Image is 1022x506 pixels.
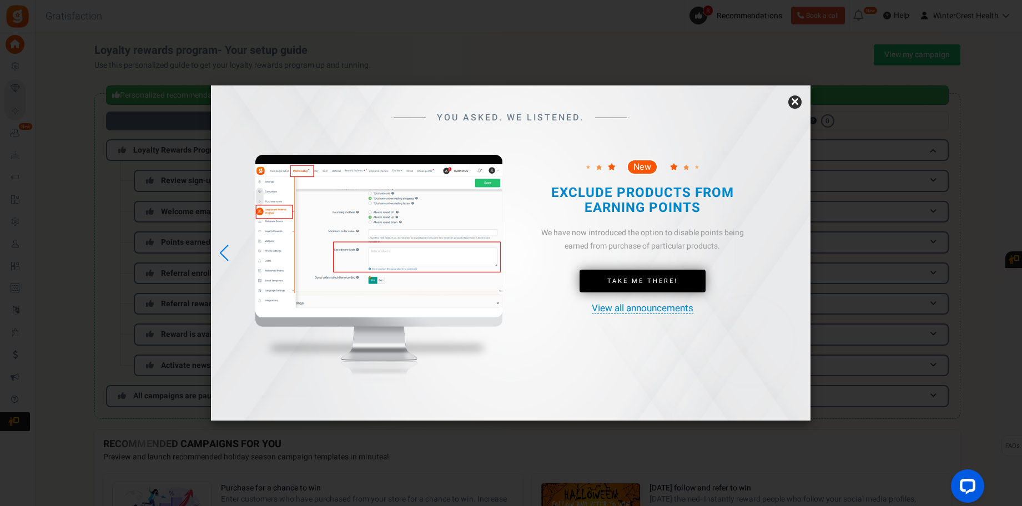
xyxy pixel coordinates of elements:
h2: EXCLUDE PRODUCTS FROM EARNING POINTS [542,186,742,215]
a: × [788,95,802,109]
img: mockup [255,155,502,405]
div: We have now introduced the option to disable points being earned from purchase of particular prod... [532,226,753,253]
span: YOU ASKED. WE LISTENED. [437,113,584,123]
span: New [633,163,651,171]
a: Take Me There! [580,270,706,293]
a: View all announcements [592,303,693,314]
div: Previous slide [217,241,231,265]
img: screenshot [255,164,502,317]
